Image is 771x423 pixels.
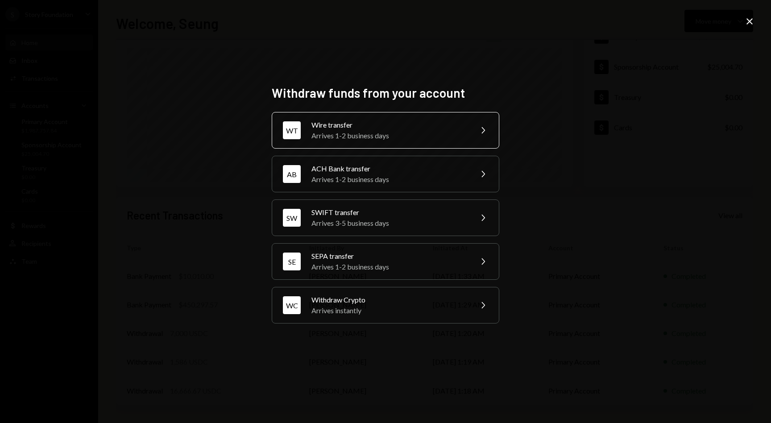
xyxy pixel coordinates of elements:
[283,165,301,183] div: AB
[311,294,467,305] div: Withdraw Crypto
[311,120,467,130] div: Wire transfer
[311,130,467,141] div: Arrives 1-2 business days
[272,199,499,236] button: SWSWIFT transferArrives 3-5 business days
[283,209,301,227] div: SW
[272,156,499,192] button: ABACH Bank transferArrives 1-2 business days
[283,253,301,270] div: SE
[311,218,467,228] div: Arrives 3-5 business days
[272,243,499,280] button: SESEPA transferArrives 1-2 business days
[311,261,467,272] div: Arrives 1-2 business days
[272,287,499,323] button: WCWithdraw CryptoArrives instantly
[311,174,467,185] div: Arrives 1-2 business days
[311,305,467,316] div: Arrives instantly
[283,296,301,314] div: WC
[283,121,301,139] div: WT
[272,112,499,149] button: WTWire transferArrives 1-2 business days
[272,84,499,102] h2: Withdraw funds from your account
[311,163,467,174] div: ACH Bank transfer
[311,207,467,218] div: SWIFT transfer
[311,251,467,261] div: SEPA transfer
